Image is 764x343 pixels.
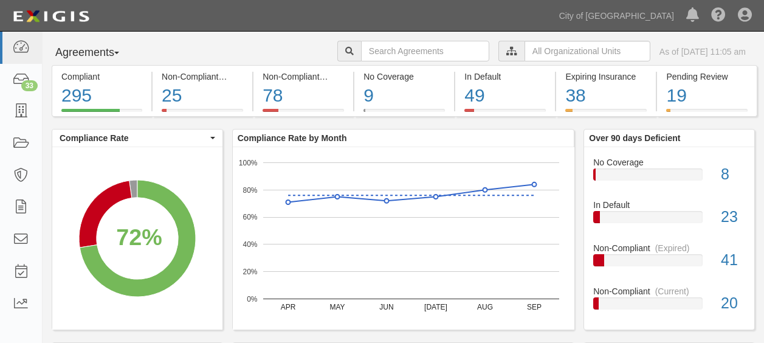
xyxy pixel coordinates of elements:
[455,109,555,119] a: In Default49
[657,109,757,119] a: Pending Review19
[655,242,690,254] div: (Expired)
[553,4,680,28] a: City of [GEOGRAPHIC_DATA]
[233,147,574,330] svg: A chart.
[238,133,347,143] b: Compliance Rate by Month
[477,303,493,311] text: AUG
[712,164,754,185] div: 8
[565,71,647,83] div: Expiring Insurance
[52,41,143,65] button: Agreements
[253,109,353,119] a: Non-Compliant(Expired)78
[247,294,258,303] text: 0%
[527,303,542,311] text: SEP
[243,268,257,276] text: 20%
[52,130,222,147] button: Compliance Rate
[61,71,142,83] div: Compliant
[666,71,747,83] div: Pending Review
[464,71,546,83] div: In Default
[584,199,754,211] div: In Default
[329,303,345,311] text: MAY
[116,221,162,254] div: 72%
[60,132,207,144] span: Compliance Rate
[325,71,359,83] div: (Expired)
[593,199,745,242] a: In Default23
[565,83,647,109] div: 38
[655,285,689,297] div: (Current)
[162,71,243,83] div: Non-Compliant (Current)
[584,285,754,297] div: Non-Compliant
[9,5,93,27] img: logo-5460c22ac91f19d4615b14bd174203de0afe785f0fc80cf4dbbc73dc1793850b.png
[280,303,295,311] text: APR
[593,156,745,199] a: No Coverage8
[712,249,754,271] div: 41
[243,185,257,194] text: 80%
[239,158,258,167] text: 100%
[52,109,151,119] a: Compliant295
[584,156,754,168] div: No Coverage
[464,83,546,109] div: 49
[361,41,489,61] input: Search Agreements
[363,71,445,83] div: No Coverage
[712,293,754,314] div: 20
[584,242,754,254] div: Non-Compliant
[666,83,747,109] div: 19
[61,83,142,109] div: 295
[379,303,393,311] text: JUN
[525,41,650,61] input: All Organizational Units
[243,240,257,249] text: 40%
[21,80,38,91] div: 33
[711,9,726,23] i: Help Center - Complianz
[659,46,746,58] div: As of [DATE] 11:05 am
[712,206,754,228] div: 23
[52,147,222,330] svg: A chart.
[556,109,656,119] a: Expiring Insurance38
[263,83,344,109] div: 78
[263,71,344,83] div: Non-Compliant (Expired)
[354,109,454,119] a: No Coverage9
[243,213,257,221] text: 60%
[593,285,745,319] a: Non-Compliant(Current)20
[363,83,445,109] div: 9
[424,303,447,311] text: [DATE]
[223,71,257,83] div: (Current)
[589,133,680,143] b: Over 90 days Deficient
[593,242,745,285] a: Non-Compliant(Expired)41
[162,83,243,109] div: 25
[153,109,252,119] a: Non-Compliant(Current)25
